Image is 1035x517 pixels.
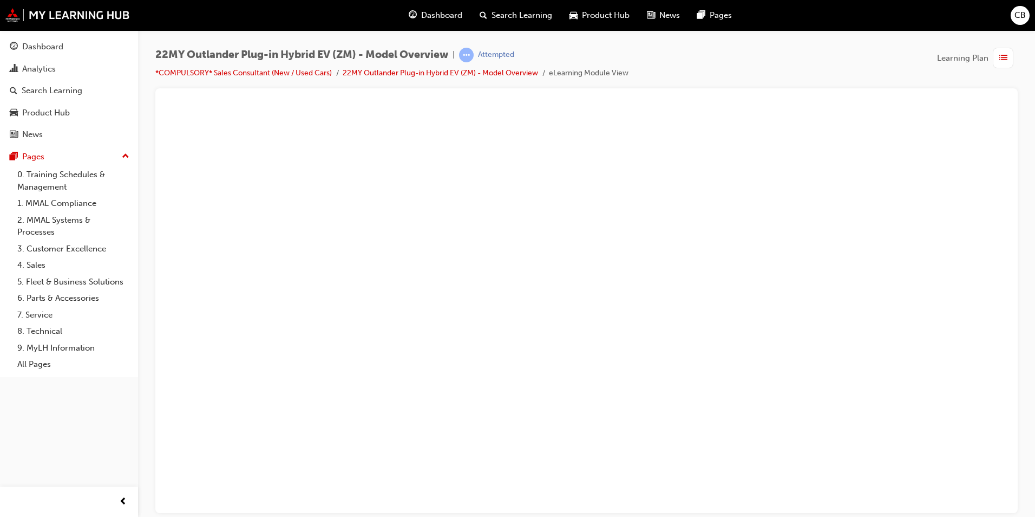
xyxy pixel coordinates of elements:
[549,67,628,80] li: eLearning Module View
[10,130,18,140] span: news-icon
[582,9,630,22] span: Product Hub
[480,9,487,22] span: search-icon
[1011,6,1030,25] button: CB
[10,64,18,74] span: chart-icon
[569,9,578,22] span: car-icon
[561,4,638,27] a: car-iconProduct Hub
[22,128,43,141] div: News
[122,150,129,164] span: up-icon
[10,152,18,162] span: pages-icon
[4,147,134,167] button: Pages
[22,107,70,119] div: Product Hub
[13,166,134,195] a: 0. Training Schedules & Management
[119,495,127,509] span: prev-icon
[13,340,134,357] a: 9. MyLH Information
[13,241,134,257] a: 3. Customer Excellence
[689,4,741,27] a: pages-iconPages
[999,51,1007,65] span: list-icon
[937,48,1018,68] button: Learning Plan
[13,356,134,373] a: All Pages
[22,41,63,53] div: Dashboard
[13,307,134,324] a: 7. Service
[453,49,455,61] span: |
[343,68,538,77] a: 22MY Outlander Plug-in Hybrid EV (ZM) - Model Overview
[5,8,130,22] img: mmal
[22,151,44,163] div: Pages
[13,195,134,212] a: 1. MMAL Compliance
[697,9,705,22] span: pages-icon
[13,274,134,290] a: 5. Fleet & Business Solutions
[937,52,988,64] span: Learning Plan
[647,9,655,22] span: news-icon
[659,9,680,22] span: News
[478,50,514,60] div: Attempted
[4,125,134,145] a: News
[471,4,561,27] a: search-iconSearch Learning
[13,323,134,340] a: 8. Technical
[710,9,732,22] span: Pages
[400,4,471,27] a: guage-iconDashboard
[421,9,462,22] span: Dashboard
[10,42,18,52] span: guage-icon
[1014,9,1026,22] span: CB
[155,49,448,61] span: 22MY Outlander Plug-in Hybrid EV (ZM) - Model Overview
[13,290,134,307] a: 6. Parts & Accessories
[10,108,18,118] span: car-icon
[638,4,689,27] a: news-iconNews
[22,85,82,97] div: Search Learning
[4,59,134,79] a: Analytics
[409,9,417,22] span: guage-icon
[4,81,134,101] a: Search Learning
[155,68,332,77] a: *COMPULSORY* Sales Consultant (New / Used Cars)
[492,9,552,22] span: Search Learning
[4,103,134,123] a: Product Hub
[13,257,134,274] a: 4. Sales
[10,86,17,96] span: search-icon
[459,48,474,62] span: learningRecordVerb_ATTEMPT-icon
[13,212,134,241] a: 2. MMAL Systems & Processes
[22,63,56,75] div: Analytics
[4,37,134,57] a: Dashboard
[4,35,134,147] button: DashboardAnalyticsSearch LearningProduct HubNews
